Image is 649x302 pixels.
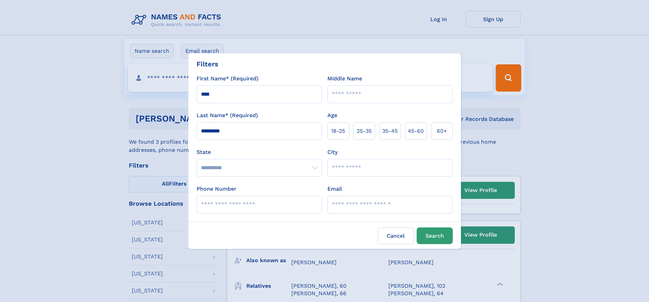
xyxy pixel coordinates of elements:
[327,75,362,83] label: Middle Name
[197,75,259,83] label: First Name* (Required)
[378,227,414,244] label: Cancel
[197,148,322,156] label: State
[327,148,338,156] label: City
[327,111,337,120] label: Age
[408,127,424,135] span: 45‑60
[357,127,372,135] span: 25‑35
[327,185,342,193] label: Email
[382,127,398,135] span: 35‑45
[437,127,447,135] span: 60+
[417,227,453,244] button: Search
[197,185,236,193] label: Phone Number
[197,111,258,120] label: Last Name* (Required)
[331,127,345,135] span: 18‑25
[197,59,218,69] div: Filters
